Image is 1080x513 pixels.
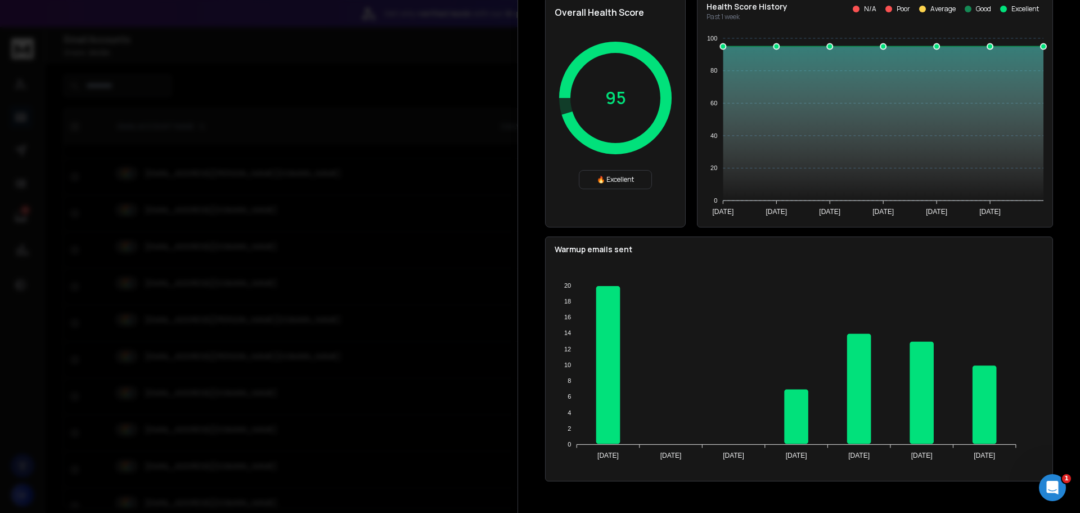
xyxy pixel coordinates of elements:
[568,441,571,448] tspan: 0
[976,5,991,14] p: Good
[1039,474,1066,501] iframe: Intercom live chat
[714,197,717,204] tspan: 0
[579,170,652,189] div: 🔥 Excellent
[568,393,571,400] tspan: 6
[706,1,787,12] p: Health Score History
[819,208,840,216] tspan: [DATE]
[568,409,571,416] tspan: 4
[597,452,619,460] tspan: [DATE]
[723,452,744,460] tspan: [DATE]
[766,208,787,216] tspan: [DATE]
[712,208,733,216] tspan: [DATE]
[710,67,717,74] tspan: 80
[564,329,571,336] tspan: 14
[605,88,626,108] p: 95
[564,282,571,289] tspan: 20
[1062,474,1071,483] span: 1
[872,208,894,216] tspan: [DATE]
[710,132,717,139] tspan: 40
[564,314,571,320] tspan: 16
[564,362,571,368] tspan: 10
[555,6,676,19] h2: Overall Health Score
[660,452,682,460] tspan: [DATE]
[707,35,717,42] tspan: 100
[974,452,995,460] tspan: [DATE]
[926,208,947,216] tspan: [DATE]
[864,5,876,14] p: N/A
[979,208,1001,216] tspan: [DATE]
[930,5,956,14] p: Average
[564,298,571,305] tspan: 18
[568,377,571,384] tspan: 8
[786,452,807,460] tspan: [DATE]
[911,452,933,460] tspan: [DATE]
[555,244,1043,255] p: Warmup emails sent
[710,164,717,171] tspan: 20
[706,12,787,21] p: Past 1 week
[848,452,870,460] tspan: [DATE]
[568,425,571,432] tspan: 2
[1011,5,1039,14] p: Excellent
[564,346,571,353] tspan: 12
[897,5,910,14] p: Poor
[710,100,717,106] tspan: 60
